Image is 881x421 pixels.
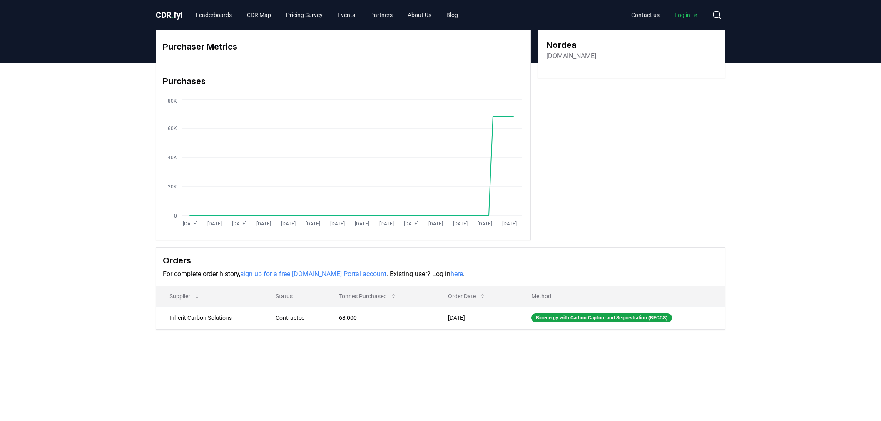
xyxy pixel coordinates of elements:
[332,288,403,305] button: Tonnes Purchased
[435,306,518,329] td: [DATE]
[163,288,207,305] button: Supplier
[625,7,666,22] a: Contact us
[668,7,705,22] a: Log in
[440,7,465,22] a: Blog
[207,221,222,227] tspan: [DATE]
[269,292,319,300] p: Status
[404,221,418,227] tspan: [DATE]
[156,9,182,21] a: CDR.fyi
[168,126,177,131] tspan: 60K
[276,314,319,322] div: Contracted
[168,98,177,104] tspan: 80K
[379,221,394,227] tspan: [DATE]
[156,10,182,20] span: CDR fyi
[502,221,517,227] tspan: [DATE]
[453,221,468,227] tspan: [DATE]
[355,221,369,227] tspan: [DATE]
[279,7,329,22] a: Pricing Survey
[240,7,278,22] a: CDR Map
[306,221,320,227] tspan: [DATE]
[531,313,672,322] div: Bioenergy with Carbon Capture and Sequestration (BECCS)
[478,221,492,227] tspan: [DATE]
[625,7,705,22] nav: Main
[168,184,177,190] tspan: 20K
[189,7,465,22] nav: Main
[163,40,524,53] h3: Purchaser Metrics
[256,221,271,227] tspan: [DATE]
[232,221,246,227] tspan: [DATE]
[401,7,438,22] a: About Us
[363,7,399,22] a: Partners
[674,11,699,19] span: Log in
[183,221,197,227] tspan: [DATE]
[330,221,345,227] tspan: [DATE]
[326,306,435,329] td: 68,000
[546,39,596,51] h3: Nordea
[168,155,177,161] tspan: 40K
[156,306,262,329] td: Inherit Carbon Solutions
[441,288,493,305] button: Order Date
[163,269,718,279] p: For complete order history, . Existing user? Log in .
[331,7,362,22] a: Events
[281,221,296,227] tspan: [DATE]
[546,51,596,61] a: [DOMAIN_NAME]
[163,75,524,87] h3: Purchases
[163,254,718,267] h3: Orders
[428,221,443,227] tspan: [DATE]
[525,292,718,300] p: Method
[174,213,177,219] tspan: 0
[172,10,174,20] span: .
[189,7,239,22] a: Leaderboards
[240,270,386,278] a: sign up for a free [DOMAIN_NAME] Portal account
[450,270,463,278] a: here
